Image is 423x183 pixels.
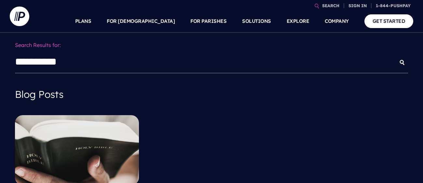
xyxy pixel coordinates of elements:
h4: Blog Posts [15,84,408,105]
a: FOR PARISHES [190,10,226,33]
a: PLANS [75,10,91,33]
a: EXPLORE [287,10,309,33]
a: SOLUTIONS [242,10,271,33]
p: Search Results for: [15,38,408,53]
a: GET STARTED [364,14,414,28]
a: FOR [DEMOGRAPHIC_DATA] [107,10,175,33]
a: COMPANY [325,10,349,33]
